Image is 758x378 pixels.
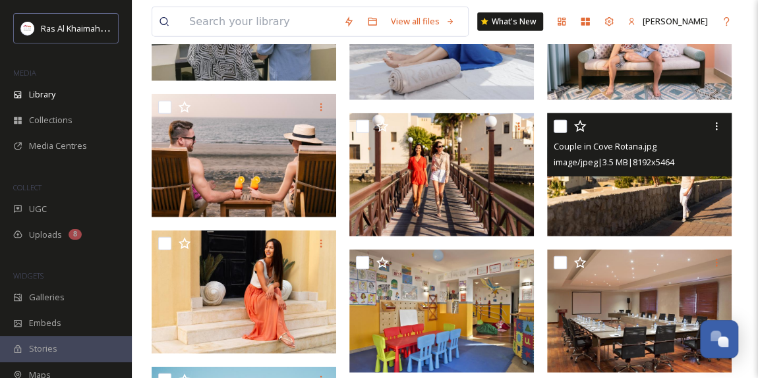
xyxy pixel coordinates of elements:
[69,229,82,240] div: 8
[29,291,65,304] span: Galleries
[643,15,708,27] span: [PERSON_NAME]
[349,113,534,236] img: Friends in Cove Rotana.jpg
[29,140,87,152] span: Media Centres
[29,203,47,215] span: UGC
[384,9,461,34] a: View all files
[29,229,62,241] span: Uploads
[13,182,42,192] span: COLLECT
[183,7,337,36] input: Search your library
[152,94,336,217] img: Cove Rotana (1).jpg
[554,140,656,152] span: Couple in Cove Rotana.jpg
[21,22,34,35] img: Logo_RAKTDA_RGB-01.png
[13,68,36,78] span: MEDIA
[554,156,674,168] span: image/jpeg | 3.5 MB | 8192 x 5464
[477,13,543,31] a: What's New
[700,320,738,358] button: Open Chat
[29,114,73,126] span: Collections
[152,230,336,354] img: Lady on the stairs.jpg
[547,250,732,373] img: The Cove Rotana Resort Ras Al Khaimah.JPG
[29,88,55,101] span: Library
[349,250,534,373] img: The Cove Rotana Resort Ras Al Khaimah.JPG
[621,9,714,34] a: [PERSON_NAME]
[29,317,61,329] span: Embeds
[29,342,57,355] span: Stories
[41,22,227,34] span: Ras Al Khaimah Tourism Development Authority
[13,271,44,281] span: WIDGETS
